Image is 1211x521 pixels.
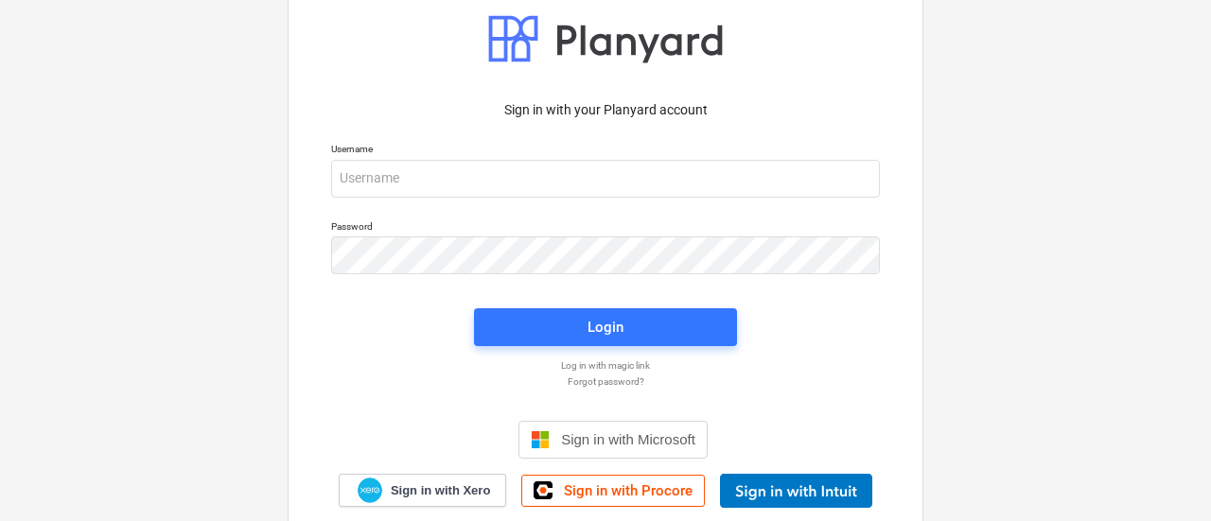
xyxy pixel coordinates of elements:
[561,431,695,447] span: Sign in with Microsoft
[331,160,880,198] input: Username
[322,375,889,388] a: Forgot password?
[322,359,889,372] a: Log in with magic link
[564,482,693,499] span: Sign in with Procore
[391,482,490,499] span: Sign in with Xero
[521,475,705,507] a: Sign in with Procore
[331,143,880,159] p: Username
[331,220,880,236] p: Password
[474,308,737,346] button: Login
[531,430,550,449] img: Microsoft logo
[358,478,382,503] img: Xero logo
[588,315,623,339] div: Login
[339,474,507,507] a: Sign in with Xero
[331,100,880,120] p: Sign in with your Planyard account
